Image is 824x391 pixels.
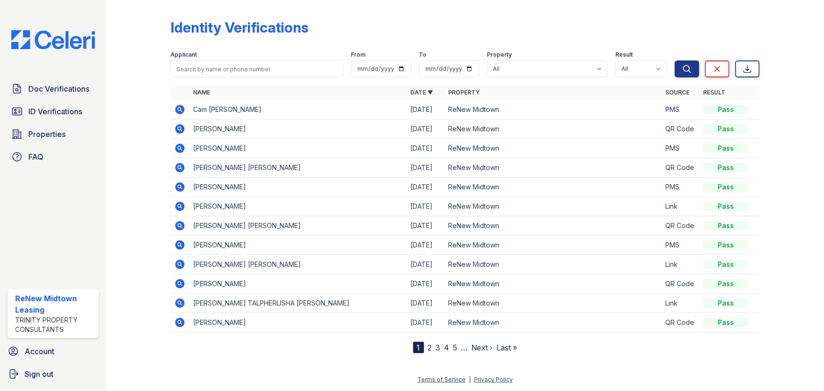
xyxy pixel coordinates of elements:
[407,255,444,274] td: [DATE]
[472,343,493,352] a: Next ›
[8,102,99,121] a: ID Verifications
[193,89,210,96] a: Name
[662,158,699,178] td: QR Code
[665,89,689,96] a: Source
[407,216,444,236] td: [DATE]
[189,294,407,313] td: [PERSON_NAME] TALPHERLISHA [PERSON_NAME]
[444,236,662,255] td: ReNew Midtown
[703,318,748,327] div: Pass
[407,139,444,158] td: [DATE]
[662,255,699,274] td: Link
[662,313,699,332] td: QR Code
[444,158,662,178] td: ReNew Midtown
[170,51,197,59] label: Applicant
[662,216,699,236] td: QR Code
[189,255,407,274] td: [PERSON_NAME] [PERSON_NAME]
[703,124,748,134] div: Pass
[703,202,748,211] div: Pass
[407,100,444,119] td: [DATE]
[8,125,99,144] a: Properties
[419,51,426,59] label: To
[25,346,54,357] span: Account
[170,19,308,36] div: Identity Verifications
[444,119,662,139] td: ReNew Midtown
[189,119,407,139] td: [PERSON_NAME]
[444,343,450,352] a: 4
[487,51,512,59] label: Property
[662,236,699,255] td: PMS
[407,158,444,178] td: [DATE]
[407,197,444,216] td: [DATE]
[15,315,95,334] div: Trinity Property Consultants
[703,221,748,230] div: Pass
[436,343,441,352] a: 3
[8,147,99,166] a: FAQ
[28,151,43,162] span: FAQ
[703,163,748,172] div: Pass
[189,216,407,236] td: [PERSON_NAME] [PERSON_NAME]
[407,274,444,294] td: [DATE]
[189,236,407,255] td: [PERSON_NAME]
[662,119,699,139] td: QR Code
[703,144,748,153] div: Pass
[189,178,407,197] td: [PERSON_NAME]
[4,30,102,49] img: CE_Logo_Blue-a8612792a0a2168367f1c8372b55b34899dd931a85d93a1a3d3e32e68fde9ad4.png
[444,294,662,313] td: ReNew Midtown
[444,313,662,332] td: ReNew Midtown
[703,105,748,114] div: Pass
[461,342,468,353] span: …
[703,240,748,250] div: Pass
[417,376,466,383] a: Terms of Service
[28,106,82,117] span: ID Verifications
[407,236,444,255] td: [DATE]
[448,89,480,96] a: Property
[662,100,699,119] td: PMS
[8,79,99,98] a: Doc Verifications
[413,342,424,353] div: 1
[662,178,699,197] td: PMS
[407,178,444,197] td: [DATE]
[410,89,433,96] a: Date ▼
[469,376,471,383] div: |
[444,139,662,158] td: ReNew Midtown
[703,279,748,289] div: Pass
[444,100,662,119] td: ReNew Midtown
[189,139,407,158] td: [PERSON_NAME]
[497,343,518,352] a: Last »
[189,100,407,119] td: Cam [PERSON_NAME]
[444,197,662,216] td: ReNew Midtown
[407,119,444,139] td: [DATE]
[28,128,66,140] span: Properties
[170,60,343,77] input: Search by name or phone number
[189,313,407,332] td: [PERSON_NAME]
[474,376,513,383] a: Privacy Policy
[351,51,365,59] label: From
[662,139,699,158] td: PMS
[15,293,95,315] div: ReNew Midtown Leasing
[703,298,748,308] div: Pass
[189,197,407,216] td: [PERSON_NAME]
[4,342,102,361] a: Account
[189,274,407,294] td: [PERSON_NAME]
[703,260,748,269] div: Pass
[615,51,633,59] label: Result
[25,368,53,380] span: Sign out
[703,182,748,192] div: Pass
[444,255,662,274] td: ReNew Midtown
[662,197,699,216] td: Link
[407,294,444,313] td: [DATE]
[662,294,699,313] td: Link
[189,158,407,178] td: [PERSON_NAME] [PERSON_NAME]
[4,365,102,383] a: Sign out
[428,343,432,352] a: 2
[407,313,444,332] td: [DATE]
[444,274,662,294] td: ReNew Midtown
[444,178,662,197] td: ReNew Midtown
[444,216,662,236] td: ReNew Midtown
[662,274,699,294] td: QR Code
[28,83,89,94] span: Doc Verifications
[703,89,725,96] a: Result
[453,343,458,352] a: 5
